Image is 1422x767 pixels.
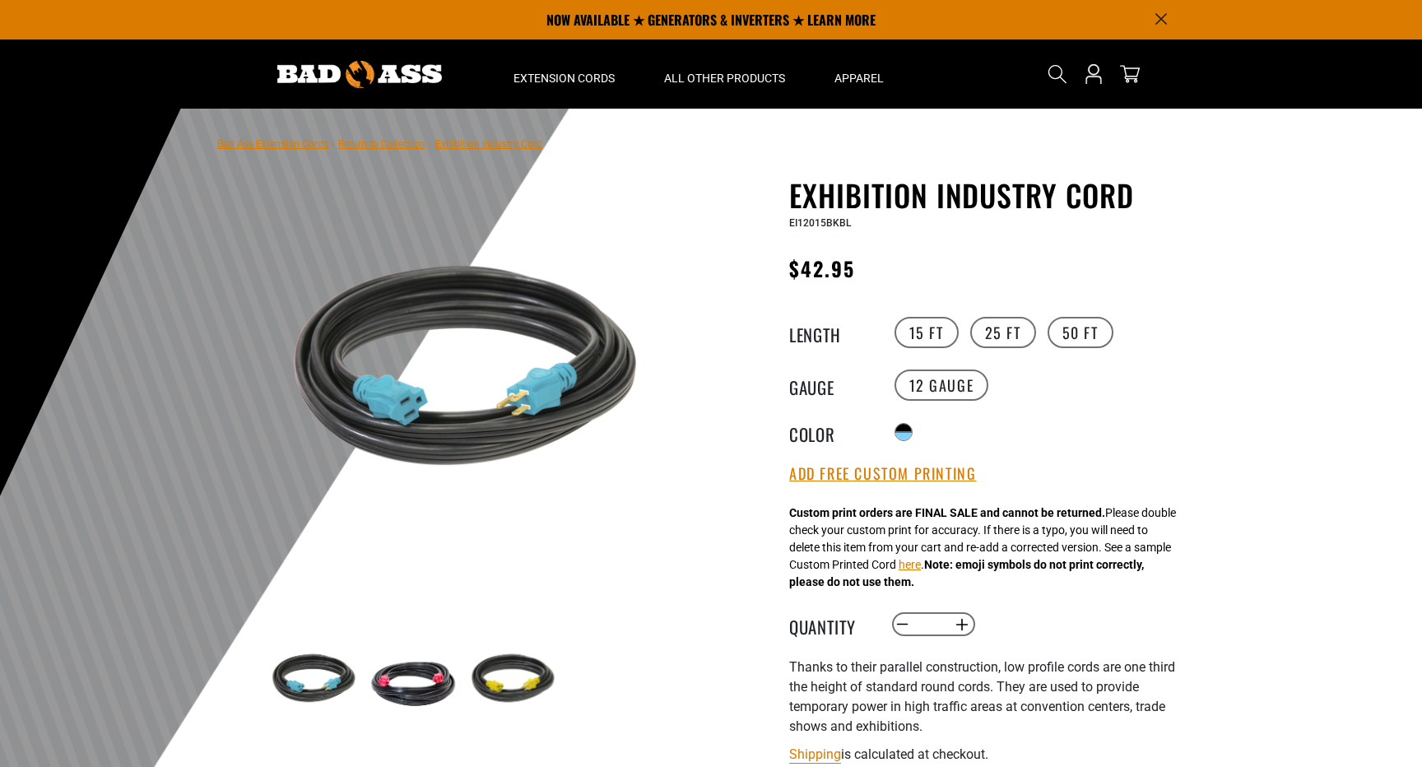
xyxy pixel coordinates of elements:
[513,71,615,86] span: Extension Cords
[489,40,639,109] summary: Extension Cords
[338,138,425,150] a: Return to Collection
[789,374,871,396] legend: Gauge
[266,634,361,729] img: black teal
[810,40,908,109] summary: Apparel
[332,138,335,150] span: ›
[465,634,560,729] img: black yellow
[789,614,871,635] label: Quantity
[435,138,542,150] span: Exhibition Industry Cord
[365,634,461,729] img: black red
[895,370,989,401] label: 12 Gauge
[664,71,785,86] span: All Other Products
[789,178,1192,212] h1: Exhibition Industry Cord
[789,421,871,443] legend: Color
[217,138,328,150] a: Bad Ass Extension Cords
[789,322,871,343] legend: Length
[789,504,1176,591] div: Please double check your custom print for accuracy. If there is a typo, you will need to delete t...
[1044,61,1071,87] summary: Search
[899,556,921,574] button: here
[789,217,851,229] span: EI12015BKBL
[970,317,1036,348] label: 25 FT
[789,558,1144,588] strong: Note: emoji symbols do not print correctly, please do not use them.
[789,506,1105,519] strong: Custom print orders are FINAL SALE and cannot be returned.
[789,253,855,283] span: $42.95
[429,138,432,150] span: ›
[789,658,1192,737] p: Thanks to their parallel construction, low profile cords are one third the height of standard rou...
[266,181,662,578] img: black teal
[277,61,442,88] img: Bad Ass Extension Cords
[1048,317,1113,348] label: 50 FT
[217,133,542,153] nav: breadcrumbs
[789,743,1192,765] div: is calculated at checkout.
[834,71,884,86] span: Apparel
[639,40,810,109] summary: All Other Products
[789,465,976,483] button: Add Free Custom Printing
[895,317,959,348] label: 15 FT
[789,746,841,762] a: Shipping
